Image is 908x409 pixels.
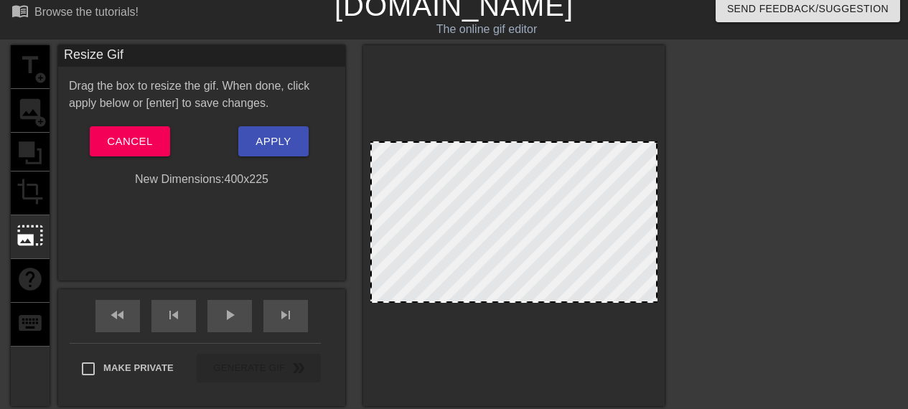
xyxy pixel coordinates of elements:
[165,306,182,324] span: skip_previous
[58,171,345,188] div: New Dimensions: 400 x 225
[90,126,169,156] button: Cancel
[107,132,152,151] span: Cancel
[17,222,44,249] span: photo_size_select_large
[58,77,345,112] div: Drag the box to resize the gif. When done, click apply below or [enter] to save changes.
[256,132,291,151] span: Apply
[34,6,139,18] div: Browse the tutorials!
[277,306,294,324] span: skip_next
[310,21,664,38] div: The online gif editor
[238,126,308,156] button: Apply
[109,306,126,324] span: fast_rewind
[58,45,345,67] div: Resize Gif
[11,2,29,19] span: menu_book
[103,361,174,375] span: Make Private
[11,2,139,24] a: Browse the tutorials!
[221,306,238,324] span: play_arrow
